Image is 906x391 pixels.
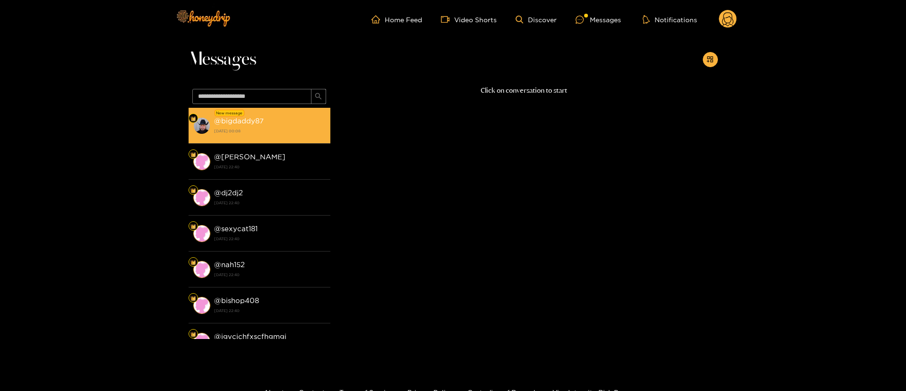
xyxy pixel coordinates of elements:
[190,224,196,229] img: Fan Level
[190,116,196,122] img: Fan Level
[576,14,621,25] div: Messages
[703,52,718,67] button: appstore-add
[371,15,422,24] a: Home Feed
[315,93,322,101] span: search
[214,117,264,125] strong: @ bigdaddy87
[190,260,196,265] img: Fan Level
[214,225,258,233] strong: @ sexycat181
[330,85,718,96] p: Click on conversation to start
[214,332,286,340] strong: @ jgvcjchfxscfhgmgj
[214,235,326,243] strong: [DATE] 22:40
[214,296,259,304] strong: @ bishop408
[441,15,454,24] span: video-camera
[516,16,557,24] a: Discover
[193,297,210,314] img: conversation
[214,306,326,315] strong: [DATE] 22:40
[193,117,210,134] img: conversation
[214,163,326,171] strong: [DATE] 22:40
[214,199,326,207] strong: [DATE] 22:40
[190,152,196,157] img: Fan Level
[193,153,210,170] img: conversation
[193,261,210,278] img: conversation
[371,15,385,24] span: home
[193,225,210,242] img: conversation
[441,15,497,24] a: Video Shorts
[640,15,700,24] button: Notifications
[189,48,256,71] span: Messages
[707,56,714,64] span: appstore-add
[193,333,210,350] img: conversation
[193,189,210,206] img: conversation
[190,331,196,337] img: Fan Level
[214,189,243,197] strong: @ dj2dj2
[190,188,196,193] img: Fan Level
[214,127,326,135] strong: [DATE] 00:08
[215,110,244,116] div: New message
[311,89,326,104] button: search
[214,270,326,279] strong: [DATE] 22:40
[214,261,245,269] strong: @ nah152
[214,153,285,161] strong: @ [PERSON_NAME]
[190,295,196,301] img: Fan Level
